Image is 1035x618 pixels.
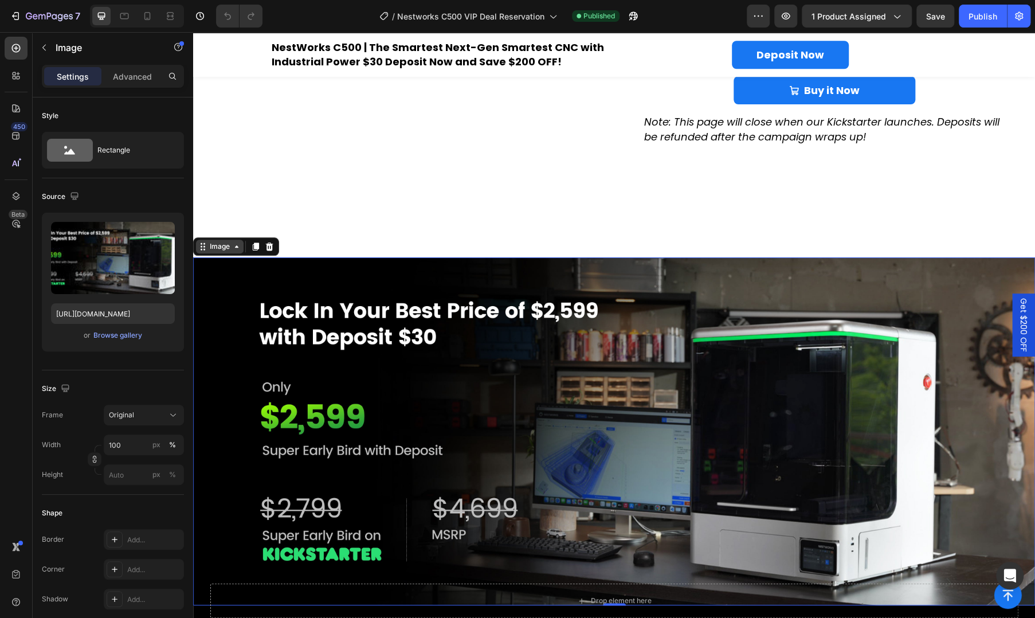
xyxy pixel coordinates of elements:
[127,535,181,545] div: Add...
[42,534,64,545] div: Border
[42,440,61,450] label: Width
[392,10,395,22] span: /
[969,10,997,22] div: Publish
[42,594,68,604] div: Shadow
[166,438,179,452] button: px
[811,10,886,22] span: 1 product assigned
[104,464,184,485] input: px%
[540,44,722,72] button: <strong>Buy it Now</strong>
[51,303,175,324] input: https://example.com/image.jpg
[109,410,134,420] span: Original
[5,5,85,28] button: 7
[42,410,63,420] label: Frame
[539,9,656,37] button: <strong>Deposit Now</strong>
[97,137,167,163] div: Rectangle
[56,41,153,54] p: Image
[563,15,631,30] strong: Deposit Now
[51,222,175,294] img: preview-image
[916,5,954,28] button: Save
[104,435,184,455] input: px%
[84,328,91,342] span: or
[57,71,89,83] p: Settings
[216,5,262,28] div: Undo/Redo
[150,438,163,452] button: %
[611,51,667,65] strong: Buy it Now
[996,562,1024,589] div: Open Intercom Messenger
[42,189,81,205] div: Source
[397,10,544,22] span: Nestworks C500 VIP Deal Reservation
[451,83,806,111] i: Note: This page will close when our Kickstarter launches. Deposits will be refunded after the cam...
[169,470,176,480] div: %
[825,266,836,320] span: Get $200 OFF
[193,32,1035,618] iframe: Design area
[75,9,80,23] p: 7
[93,330,142,341] div: Browse gallery
[79,8,411,37] strong: NestWorks C500 | The Smartest Next-Gen Smartest CNC with Industrial Power $30 Deposit Now and Sav...
[959,5,1007,28] button: Publish
[113,71,152,83] p: Advanced
[42,508,62,518] div: Shape
[926,11,945,21] span: Save
[11,122,28,131] div: 450
[42,470,63,480] label: Height
[127,565,181,575] div: Add...
[42,381,72,397] div: Size
[42,564,65,574] div: Corner
[802,5,912,28] button: 1 product assigned
[127,594,181,605] div: Add...
[152,440,160,450] div: px
[42,111,58,121] div: Style
[104,405,184,425] button: Original
[152,470,160,480] div: px
[93,330,143,341] button: Browse gallery
[14,209,39,220] div: Image
[9,210,28,219] div: Beta
[150,468,163,482] button: %
[166,468,179,482] button: px
[583,11,615,21] span: Published
[169,440,176,450] div: %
